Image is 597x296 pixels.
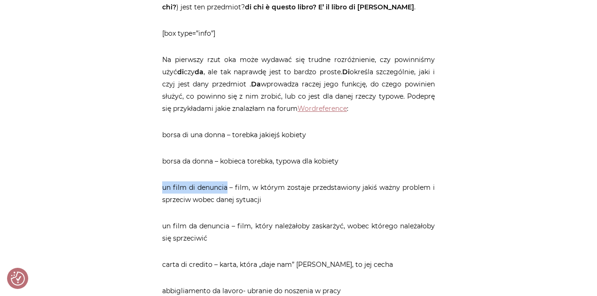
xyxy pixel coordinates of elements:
p: Na pierwszy rzut oka może wydawać się trudne rozróżnienie, czy powinniśmy użyć czy , ale tak napr... [162,54,435,115]
strong: di chi è questo libro? E’ il libro di [PERSON_NAME] [245,3,414,11]
strong: Di [342,68,350,76]
p: un film di denuncia – film, w którym zostaje przedstawiony jakiś ważny problem i sprzeciw wobec d... [162,181,435,206]
button: Preferencje co do zgód [11,272,25,286]
a: Wordreference [298,104,347,113]
img: Revisit consent button [11,272,25,286]
p: carta di credito – karta, która „daje nam” [PERSON_NAME], to jej cecha [162,258,435,271]
strong: Da [251,80,261,88]
strong: da [195,68,204,76]
p: borsa di una donna – torebka jakiejś kobiety [162,129,435,141]
p: borsa da donna – kobieca torebka, typowa dla kobiety [162,155,435,167]
strong: di [177,68,184,76]
p: un film da denuncia – film, który należałoby zaskarżyć, wobec którego należałoby się sprzeciwić [162,220,435,244]
p: [box type=”info”] [162,27,435,39]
